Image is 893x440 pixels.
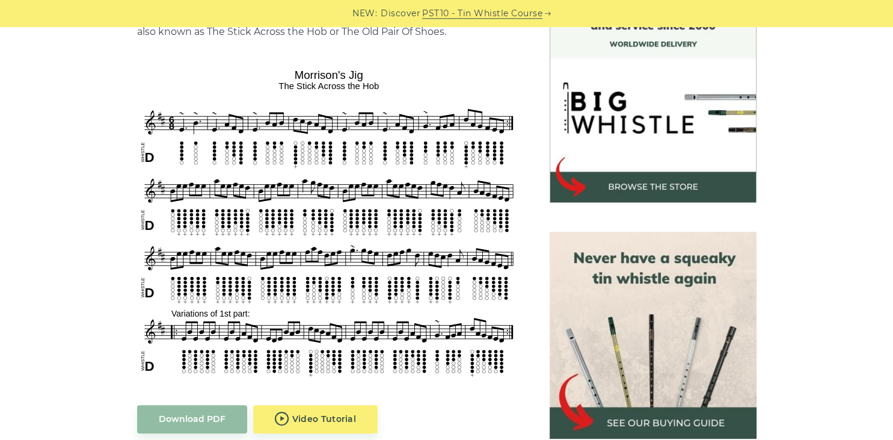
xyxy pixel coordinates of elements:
img: tin whistle buying guide [550,232,756,439]
img: Morrison's Jig Tin Whistle Tabs & Sheet Music [137,64,521,380]
a: Download PDF [137,405,247,433]
span: Discover [381,7,420,20]
a: PST10 - Tin Whistle Course [422,7,542,20]
span: NEW: [352,7,377,20]
a: Video Tutorial [253,405,378,433]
